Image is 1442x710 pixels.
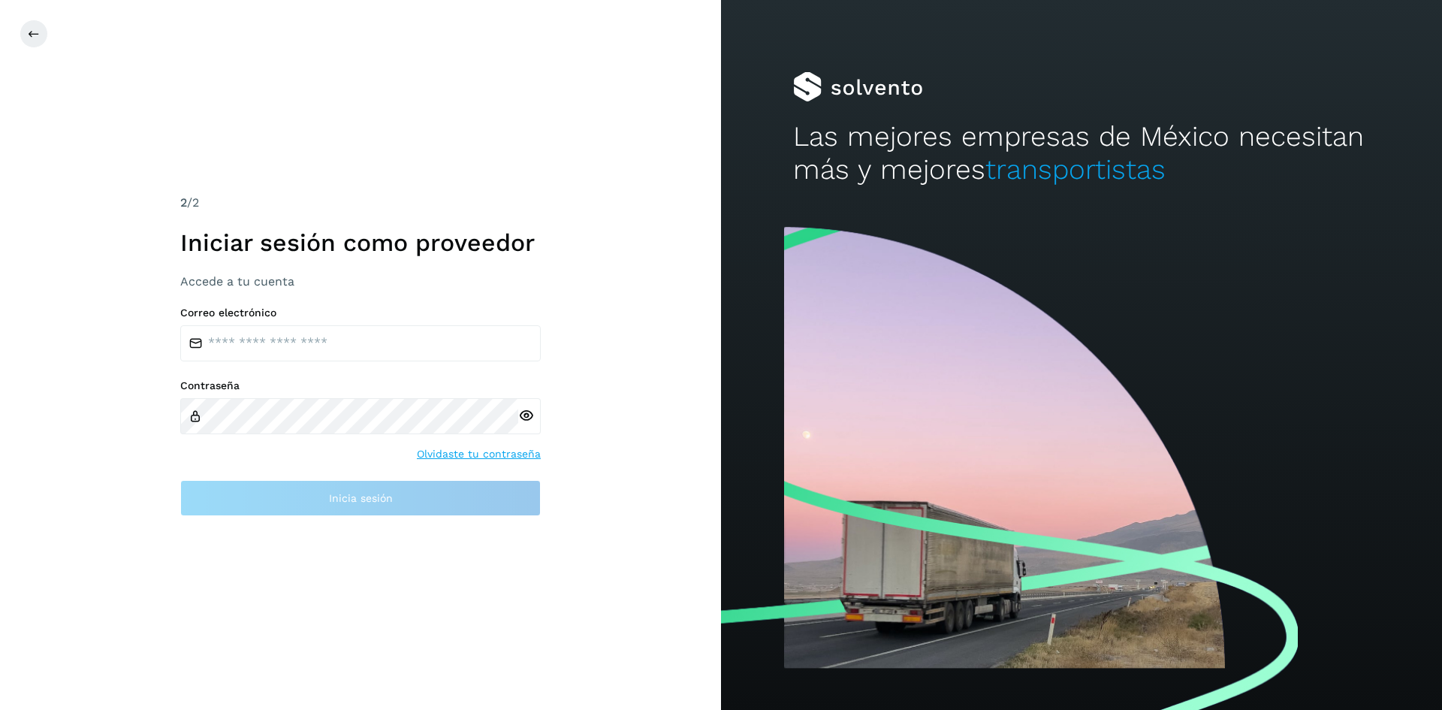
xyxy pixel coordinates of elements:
[180,274,541,289] h3: Accede a tu cuenta
[793,120,1370,187] h2: Las mejores empresas de México necesitan más y mejores
[180,379,541,392] label: Contraseña
[180,195,187,210] span: 2
[180,480,541,516] button: Inicia sesión
[180,307,541,319] label: Correo electrónico
[985,153,1166,186] span: transportistas
[180,228,541,257] h1: Iniciar sesión como proveedor
[180,194,541,212] div: /2
[329,493,393,503] span: Inicia sesión
[417,446,541,462] a: Olvidaste tu contraseña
